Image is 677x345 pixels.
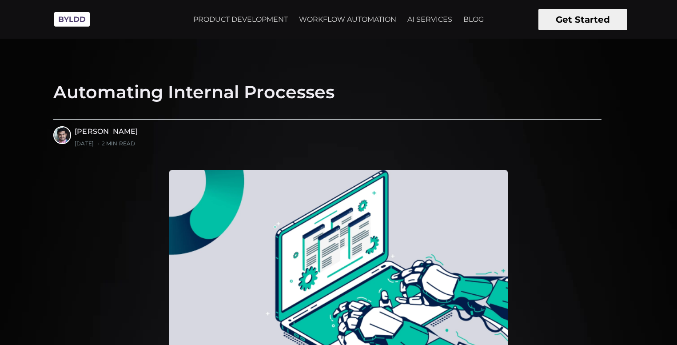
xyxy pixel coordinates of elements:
[96,140,135,147] span: 2 min read
[538,9,627,30] button: Get Started
[75,140,94,147] time: [DATE]
[50,7,94,32] img: Byldd - Product Development Company
[402,8,458,31] a: AI SERVICES
[75,127,138,136] a: [PERSON_NAME]
[53,81,601,104] h1: Automating Internal Processes
[458,8,489,31] a: BLOG
[54,127,70,143] img: Ayush Singhvi
[98,140,100,147] span: •
[188,8,293,31] a: PRODUCT DEVELOPMENT
[294,8,402,31] a: WORKFLOW AUTOMATION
